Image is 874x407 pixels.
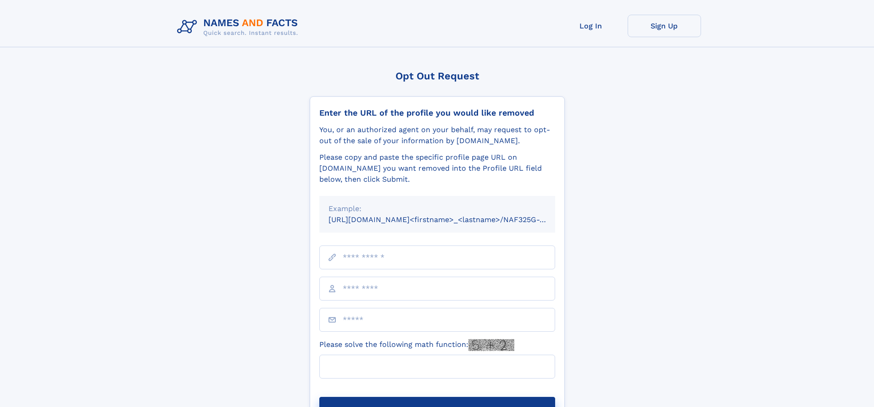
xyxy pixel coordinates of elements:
[319,124,555,146] div: You, or an authorized agent on your behalf, may request to opt-out of the sale of your informatio...
[554,15,628,37] a: Log In
[319,108,555,118] div: Enter the URL of the profile you would like removed
[328,215,573,224] small: [URL][DOMAIN_NAME]<firstname>_<lastname>/NAF325G-xxxxxxxx
[319,152,555,185] div: Please copy and paste the specific profile page URL on [DOMAIN_NAME] you want removed into the Pr...
[328,203,546,214] div: Example:
[319,339,514,351] label: Please solve the following math function:
[310,70,565,82] div: Opt Out Request
[628,15,701,37] a: Sign Up
[173,15,306,39] img: Logo Names and Facts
